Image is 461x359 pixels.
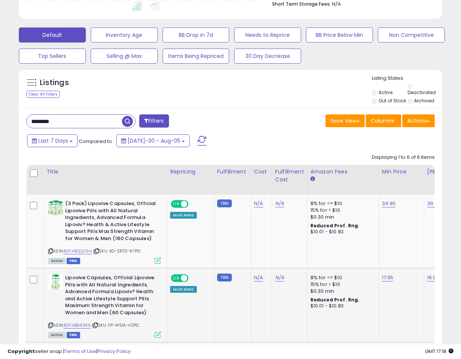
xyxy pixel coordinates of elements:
[97,348,131,355] a: Privacy Policy
[91,49,158,64] button: Selling @ Max
[19,49,86,64] button: Top Sellers
[170,286,197,293] div: Multi ASINS
[64,322,91,329] a: B0FHBR69K5
[310,200,373,207] div: 8% for <= $10
[172,201,181,207] span: ON
[217,199,232,207] small: FBM
[254,200,263,207] a: N/A
[67,258,80,264] span: FBM
[65,200,157,244] b: (3 Pack) Lipovive Capsules, Official Lipovive Pills with All Natural Ingredients, Advanced Formul...
[26,91,60,98] div: Clear All Filters
[254,168,269,176] div: Cost
[310,303,373,309] div: $10.01 - $10.83
[187,201,199,207] span: OFF
[65,274,157,318] b: Lipovive Capsules, Official Lipovive Pills with All Natural Ingredients, Advanced Formula Lipoviv...
[371,117,394,125] span: Columns
[427,200,441,207] a: 39.95
[234,27,301,43] button: Needs to Reprice
[116,134,190,147] button: [DATE]-30 - Aug-05
[310,222,360,229] b: Reduced Prof. Rng.
[402,114,435,127] button: Actions
[48,332,65,338] span: All listings currently available for purchase on Amazon
[310,229,373,235] div: $10.01 - $10.83
[187,275,199,281] span: OFF
[408,89,436,96] label: Deactivated
[272,1,331,7] b: Short Term Storage Fees:
[48,200,63,215] img: 51S1L4VlIPL._SL40_.jpg
[163,27,230,43] button: BB Drop in 7d
[217,274,232,281] small: FBM
[275,274,284,281] a: N/A
[91,27,158,43] button: Inventory Age
[64,348,96,355] a: Terms of Use
[163,49,230,64] button: Items Being Repriced
[366,114,401,127] button: Columns
[128,137,180,145] span: [DATE]-30 - Aug-05
[27,134,78,147] button: Last 7 Days
[427,274,439,281] a: 19.95
[46,168,164,176] div: Title
[310,214,373,221] div: $0.30 min
[310,288,373,295] div: $0.30 min
[217,168,248,176] div: Fulfillment
[310,281,373,288] div: 15% for > $10
[310,207,373,214] div: 15% for > $10
[254,274,263,281] a: N/A
[382,274,394,281] a: 17.95
[382,168,421,176] div: Min Price
[372,75,442,82] p: Listing States:
[378,27,445,43] button: Non Competitive
[48,200,161,263] div: ASIN:
[310,168,376,176] div: Amazon Fees
[79,138,113,145] span: Compared to:
[382,200,396,207] a: 34.95
[67,332,80,338] span: FBM
[40,78,69,88] h5: Listings
[310,297,360,303] b: Reduced Prof. Rng.
[275,168,304,184] div: Fulfillment Cost
[93,248,140,254] span: | SKU: 4D-SRT0-67PO
[48,274,63,289] img: 41TxRW8KZaL._SL40_.jpg
[19,27,86,43] button: Default
[332,0,341,8] span: N/A
[326,114,365,127] button: Save View
[275,200,284,207] a: N/A
[8,348,131,355] div: seller snap | |
[234,49,301,64] button: 30 Day Decrease
[38,137,68,145] span: Last 7 Days
[425,348,453,355] span: 2025-08-13 17:18 GMT
[48,258,65,264] span: All listings currently available for purchase on Amazon
[372,154,435,161] div: Displaying 1 to 6 of 6 items
[139,114,169,128] button: Filters
[170,212,197,219] div: Multi ASINS
[310,176,315,183] small: Amazon Fees.
[170,168,211,176] div: Repricing
[172,275,181,281] span: ON
[306,27,373,43] button: BB Price Below Min
[414,97,434,104] label: Archived
[379,89,393,96] label: Active
[92,322,139,328] span: | SKU: FP-4YDA-VOPC
[379,97,406,104] label: Out of Stock
[64,248,92,254] a: B0FHBQQ29H
[8,348,35,355] strong: Copyright
[310,274,373,281] div: 8% for <= $10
